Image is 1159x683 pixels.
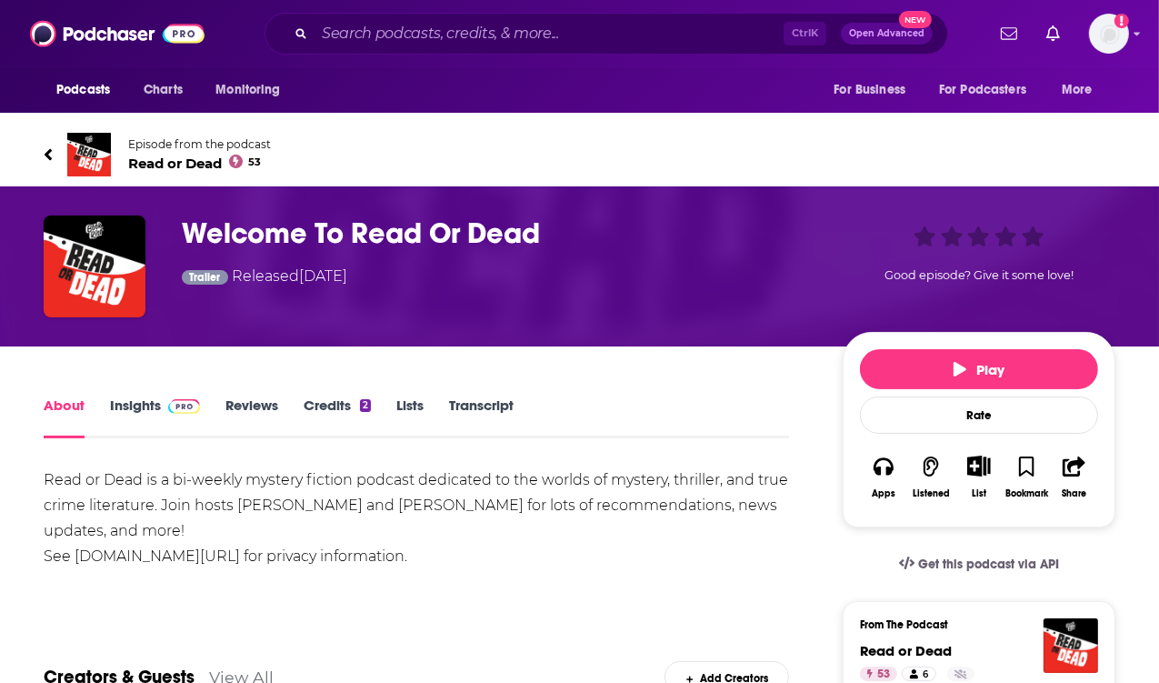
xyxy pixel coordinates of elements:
[972,487,986,499] div: List
[872,488,895,499] div: Apps
[248,158,261,166] span: 53
[1114,14,1129,28] svg: Add a profile image
[67,133,111,176] img: Read or Dead
[110,397,200,438] a: InsightsPodchaser Pro
[396,397,424,438] a: Lists
[132,73,194,107] a: Charts
[860,444,907,510] button: Apps
[360,399,371,412] div: 2
[1089,14,1129,54] button: Show profile menu
[182,216,814,251] h1: Welcome To Read Or Dead
[1003,444,1050,510] button: Bookmark
[955,444,1003,510] div: Show More ButtonList
[860,667,897,681] a: 53
[203,73,304,107] button: open menu
[30,16,205,51] img: Podchaser - Follow, Share and Rate Podcasts
[860,397,1098,434] div: Rate
[144,77,183,103] span: Charts
[841,23,933,45] button: Open AdvancedNew
[56,77,110,103] span: Podcasts
[918,557,1059,572] span: Get this podcast via API
[954,361,1005,378] span: Play
[1005,488,1048,499] div: Bookmark
[168,399,200,414] img: Podchaser Pro
[44,467,789,595] div: Read or Dead is a bi-weekly mystery fiction podcast dedicated to the worlds of mystery, thriller,...
[902,667,936,681] a: 6
[939,77,1026,103] span: For Podcasters
[265,13,948,55] div: Search podcasts, credits, & more...
[860,349,1098,389] button: Play
[907,444,954,510] button: Listened
[1062,77,1093,103] span: More
[44,397,85,438] a: About
[1062,488,1086,499] div: Share
[834,77,905,103] span: For Business
[182,266,347,290] div: Released [DATE]
[899,11,932,28] span: New
[1089,14,1129,54] img: User Profile
[44,73,134,107] button: open menu
[860,618,1084,631] h3: From The Podcast
[821,73,928,107] button: open menu
[860,642,952,659] a: Read or Dead
[44,133,1115,176] a: Read or DeadEpisode from the podcastRead or Dead53
[1044,618,1098,673] img: Read or Dead
[225,397,278,438] a: Reviews
[215,77,280,103] span: Monitoring
[128,137,271,151] span: Episode from the podcast
[1049,73,1115,107] button: open menu
[44,216,145,317] img: Welcome To Read Or Dead
[849,29,924,38] span: Open Advanced
[1039,18,1067,49] a: Show notifications dropdown
[1089,14,1129,54] span: Logged in as eringalloway
[1051,444,1098,510] button: Share
[994,18,1024,49] a: Show notifications dropdown
[304,397,371,438] a: Credits2
[189,272,220,283] span: Trailer
[884,268,1074,282] span: Good episode? Give it some love!
[960,456,997,476] button: Show More Button
[784,22,826,45] span: Ctrl K
[315,19,784,48] input: Search podcasts, credits, & more...
[449,397,514,438] a: Transcript
[884,542,1074,587] a: Get this podcast via API
[128,155,271,172] span: Read or Dead
[913,488,950,499] div: Listened
[927,73,1053,107] button: open menu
